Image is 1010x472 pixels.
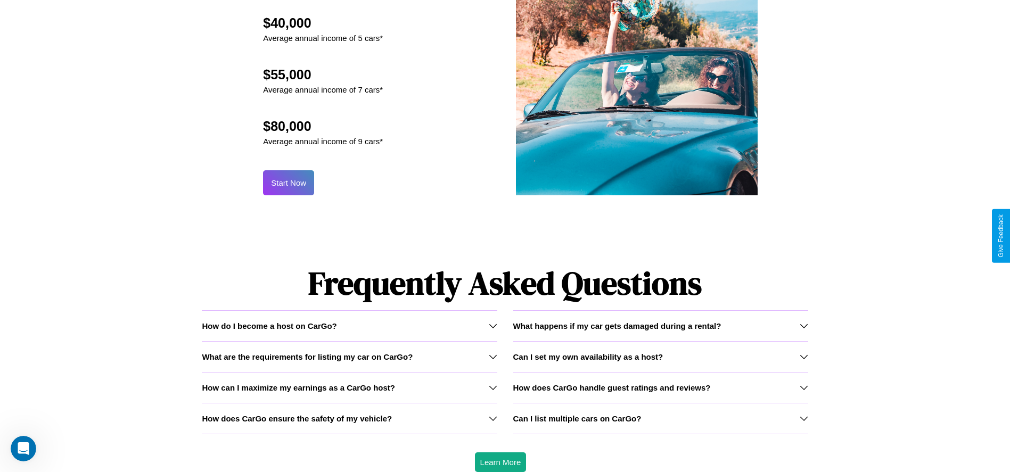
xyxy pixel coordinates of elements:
[263,170,314,195] button: Start Now
[202,383,395,392] h3: How can I maximize my earnings as a CarGo host?
[513,321,721,330] h3: What happens if my car gets damaged during a rental?
[475,452,527,472] button: Learn More
[263,67,383,82] h2: $55,000
[513,414,642,423] h3: Can I list multiple cars on CarGo?
[513,383,711,392] h3: How does CarGo handle guest ratings and reviews?
[202,414,392,423] h3: How does CarGo ensure the safety of my vehicle?
[513,352,663,361] h3: Can I set my own availability as a host?
[997,214,1005,258] div: Give Feedback
[11,436,36,461] iframe: Intercom live chat
[263,134,383,148] p: Average annual income of 9 cars*
[202,321,336,330] h3: How do I become a host on CarGo?
[202,352,413,361] h3: What are the requirements for listing my car on CarGo?
[263,15,383,31] h2: $40,000
[202,256,808,310] h1: Frequently Asked Questions
[263,119,383,134] h2: $80,000
[263,31,383,45] p: Average annual income of 5 cars*
[263,82,383,97] p: Average annual income of 7 cars*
